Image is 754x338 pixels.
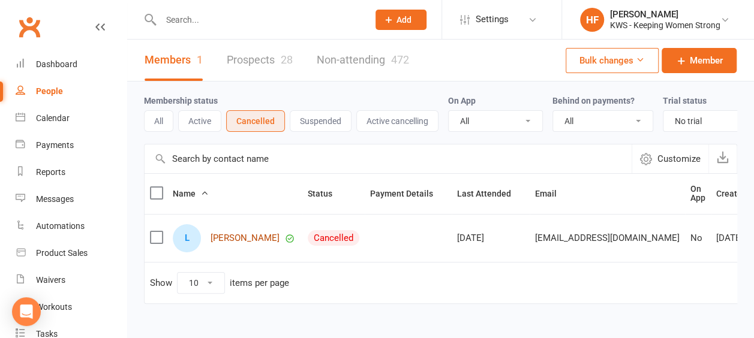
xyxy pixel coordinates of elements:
[632,144,708,173] button: Customize
[690,53,723,68] span: Member
[16,240,127,267] a: Product Sales
[36,275,65,285] div: Waivers
[16,294,127,321] a: Workouts
[16,78,127,105] a: People
[657,152,701,166] span: Customize
[535,189,570,198] span: Email
[552,96,635,105] label: Behind on payments?
[16,132,127,159] a: Payments
[36,140,74,150] div: Payments
[157,11,360,28] input: Search...
[476,6,509,33] span: Settings
[226,110,285,132] button: Cancelled
[227,40,293,81] a: Prospects28
[663,96,707,105] label: Trial status
[36,248,88,258] div: Product Sales
[356,110,438,132] button: Active cancelling
[281,53,293,66] div: 28
[610,9,720,20] div: [PERSON_NAME]
[391,53,409,66] div: 472
[36,302,72,312] div: Workouts
[211,233,280,243] a: [PERSON_NAME]
[36,194,74,204] div: Messages
[535,186,570,201] button: Email
[370,189,446,198] span: Payment Details
[308,189,346,198] span: Status
[145,144,632,173] input: Search by contact name
[535,227,680,249] span: [EMAIL_ADDRESS][DOMAIN_NAME]
[16,267,127,294] a: Waivers
[144,110,173,132] button: All
[36,86,63,96] div: People
[16,159,127,186] a: Reports
[36,113,70,123] div: Calendar
[16,51,127,78] a: Dashboard
[308,230,359,246] div: Cancelled
[16,213,127,240] a: Automations
[178,110,221,132] button: Active
[610,20,720,31] div: KWS - Keeping Women Strong
[173,189,209,198] span: Name
[448,96,476,105] label: On App
[14,12,44,42] a: Clubworx
[290,110,352,132] button: Suspended
[370,186,446,201] button: Payment Details
[317,40,409,81] a: Non-attending472
[685,174,711,214] th: On App
[197,53,203,66] div: 1
[690,233,705,243] div: No
[396,15,411,25] span: Add
[144,96,218,105] label: Membership status
[16,105,127,132] a: Calendar
[150,272,289,294] div: Show
[308,186,346,201] button: Status
[457,186,524,201] button: Last Attended
[173,224,201,252] div: Lara
[566,48,659,73] button: Bulk changes
[662,48,737,73] a: Member
[36,167,65,177] div: Reports
[12,297,41,326] div: Open Intercom Messenger
[580,8,604,32] div: HF
[36,221,85,231] div: Automations
[173,186,209,201] button: Name
[376,10,426,30] button: Add
[145,40,203,81] a: Members1
[16,186,127,213] a: Messages
[457,233,524,243] div: [DATE]
[457,189,524,198] span: Last Attended
[230,278,289,288] div: items per page
[36,59,77,69] div: Dashboard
